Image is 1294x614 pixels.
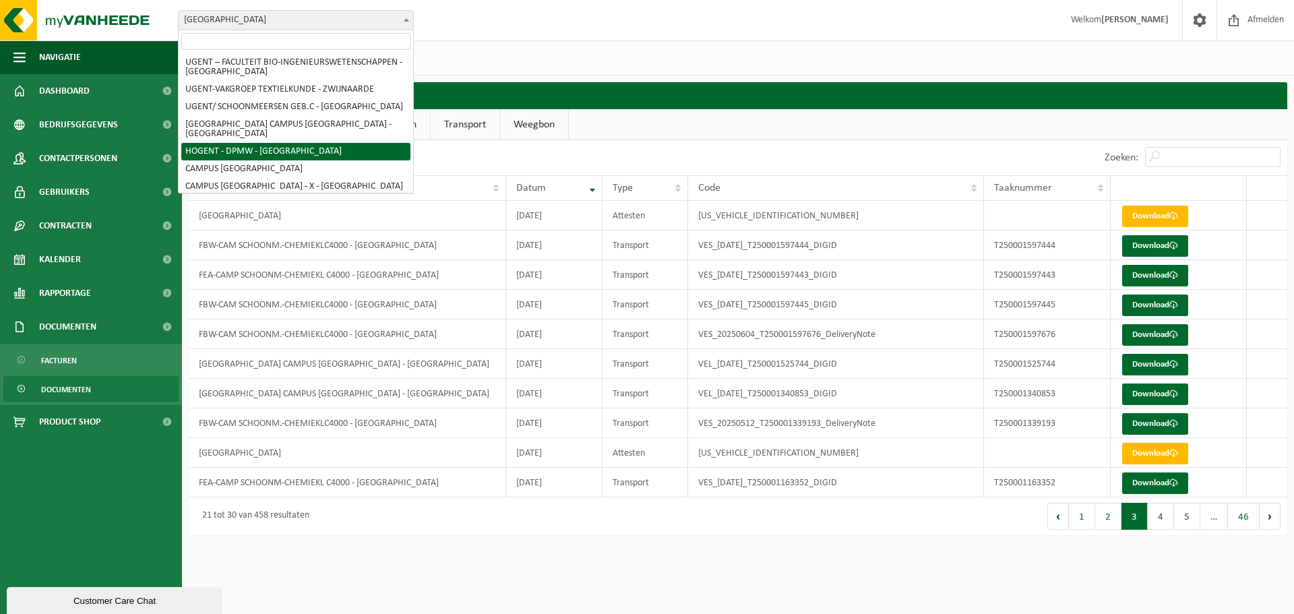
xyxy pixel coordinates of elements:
span: Gebruikers [39,175,90,209]
span: Dashboard [39,74,90,108]
td: Transport [603,349,688,379]
a: Facturen [3,347,179,373]
td: VES_20250512_T250001339193_DeliveryNote [688,408,985,438]
button: 4 [1148,503,1174,530]
td: VES_[DATE]_T250001597443_DIGID [688,260,985,290]
td: [DATE] [506,438,603,468]
span: Bedrijfsgegevens [39,108,118,142]
td: [US_VEHICLE_IDENTIFICATION_NUMBER] [688,201,985,231]
button: 1 [1069,503,1095,530]
td: VEL_[DATE]_T250001340853_DIGID [688,379,985,408]
a: Download [1122,324,1188,346]
td: T250001597676 [984,319,1110,349]
span: Code [698,183,720,193]
span: Facturen [41,348,77,373]
a: Documenten [3,376,179,402]
span: Type [613,183,633,193]
span: Rapportage [39,276,91,310]
span: Datum [516,183,546,193]
label: Zoeken: [1105,152,1138,163]
span: Contracten [39,209,92,243]
a: Download [1122,206,1188,227]
button: 5 [1174,503,1200,530]
button: 3 [1121,503,1148,530]
h2: Documenten [189,82,1287,109]
a: Download [1122,383,1188,405]
td: [GEOGRAPHIC_DATA] CAMPUS [GEOGRAPHIC_DATA] - [GEOGRAPHIC_DATA] [189,379,506,408]
span: UNIVERSITEIT GENT - GENT [178,10,414,30]
td: T250001597443 [984,260,1110,290]
td: VES_[DATE]_T250001163352_DIGID [688,468,985,497]
td: [DATE] [506,349,603,379]
a: Transport [431,109,499,140]
span: Contactpersonen [39,142,117,175]
td: [GEOGRAPHIC_DATA] [189,201,506,231]
li: UGENT – FACULTEIT BIO-INGENIEURSWETENSCHAPPEN - [GEOGRAPHIC_DATA] [181,54,410,81]
li: UGENT-VAKGROEP TEXTIELKUNDE - ZWIJNAARDE [181,81,410,98]
td: [DATE] [506,379,603,408]
button: 46 [1228,503,1260,530]
span: Navigatie [39,40,81,74]
td: FEA-CAMP SCHOONM-CHEMIEKL C4000 - [GEOGRAPHIC_DATA] [189,260,506,290]
span: UNIVERSITEIT GENT - GENT [179,11,413,30]
a: Download [1122,295,1188,316]
td: Transport [603,319,688,349]
td: T250001163352 [984,468,1110,497]
li: UGENT/ SCHOONMEERSEN GEB.C - [GEOGRAPHIC_DATA] [181,98,410,116]
td: VES_20250604_T250001597676_DeliveryNote [688,319,985,349]
li: HOGENT - DPMW - [GEOGRAPHIC_DATA] [181,143,410,160]
td: Attesten [603,201,688,231]
td: Attesten [603,438,688,468]
strong: [PERSON_NAME] [1101,15,1169,25]
td: [US_VEHICLE_IDENTIFICATION_NUMBER] [688,438,985,468]
a: Download [1122,265,1188,286]
td: [DATE] [506,201,603,231]
td: Transport [603,468,688,497]
span: Documenten [39,310,96,344]
li: CAMPUS [GEOGRAPHIC_DATA] - X - [GEOGRAPHIC_DATA] [181,178,410,195]
a: Download [1122,354,1188,375]
a: Download [1122,413,1188,435]
td: [DATE] [506,408,603,438]
td: [GEOGRAPHIC_DATA] CAMPUS [GEOGRAPHIC_DATA] - [GEOGRAPHIC_DATA] [189,349,506,379]
td: Transport [603,408,688,438]
td: FEA-CAMP SCHOONM-CHEMIEKL C4000 - [GEOGRAPHIC_DATA] [189,468,506,497]
a: Download [1122,235,1188,257]
button: Next [1260,503,1281,530]
span: Product Shop [39,405,100,439]
td: VES_[DATE]_T250001597444_DIGID [688,231,985,260]
td: Transport [603,231,688,260]
a: Download [1122,443,1188,464]
td: T250001340853 [984,379,1110,408]
span: Documenten [41,377,91,402]
td: FBW-CAM SCHOONM.-CHEMIEKLC4000 - [GEOGRAPHIC_DATA] [189,231,506,260]
span: … [1200,503,1228,530]
td: Transport [603,379,688,408]
li: [GEOGRAPHIC_DATA] CAMPUS [GEOGRAPHIC_DATA] - [GEOGRAPHIC_DATA] [181,116,410,143]
td: [DATE] [506,319,603,349]
td: [DATE] [506,290,603,319]
td: [DATE] [506,260,603,290]
button: 2 [1095,503,1121,530]
li: CAMPUS [GEOGRAPHIC_DATA] [181,160,410,178]
td: FBW-CAM SCHOONM.-CHEMIEKLC4000 - [GEOGRAPHIC_DATA] [189,319,506,349]
div: 21 tot 30 van 458 resultaten [195,504,309,528]
td: [GEOGRAPHIC_DATA] [189,438,506,468]
td: T250001339193 [984,408,1110,438]
td: FBW-CAM SCHOONM.-CHEMIEKLC4000 - [GEOGRAPHIC_DATA] [189,408,506,438]
td: T250001597445 [984,290,1110,319]
td: T250001525744 [984,349,1110,379]
td: T250001597444 [984,231,1110,260]
a: Download [1122,472,1188,494]
td: FBW-CAM SCHOONM.-CHEMIEKLC4000 - [GEOGRAPHIC_DATA] [189,290,506,319]
td: [DATE] [506,231,603,260]
td: Transport [603,260,688,290]
td: VES_[DATE]_T250001597445_DIGID [688,290,985,319]
span: Kalender [39,243,81,276]
td: [DATE] [506,468,603,497]
span: Taaknummer [994,183,1052,193]
td: Transport [603,290,688,319]
a: Weegbon [500,109,568,140]
td: VEL_[DATE]_T250001525744_DIGID [688,349,985,379]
